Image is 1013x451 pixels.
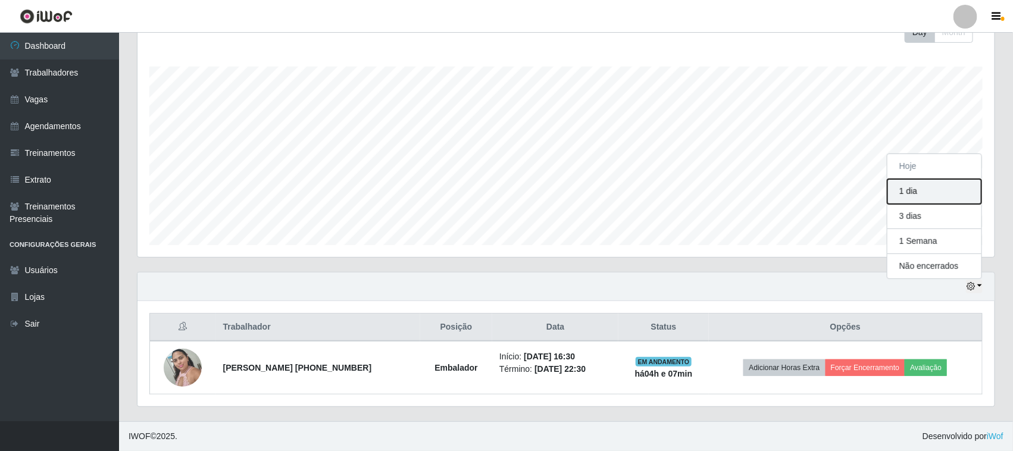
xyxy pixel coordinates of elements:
strong: há 04 h e 07 min [635,369,693,378]
span: © 2025 . [129,430,177,443]
img: CoreUI Logo [20,9,73,24]
button: Não encerrados [887,254,981,278]
button: Hoje [887,154,981,179]
span: IWOF [129,431,151,441]
button: 1 dia [887,179,981,204]
time: [DATE] 16:30 [524,352,575,361]
th: Data [492,314,618,342]
th: Posição [420,314,492,342]
span: EM ANDAMENTO [636,357,692,367]
th: Trabalhador [216,314,421,342]
time: [DATE] 22:30 [534,364,586,374]
th: Opções [709,314,983,342]
a: iWof [987,431,1003,441]
button: 3 dias [887,204,981,229]
button: Avaliação [905,359,947,376]
strong: [PERSON_NAME] [PHONE_NUMBER] [223,363,372,372]
span: Desenvolvido por [923,430,1003,443]
button: Forçar Encerramento [826,359,905,376]
th: Status [618,314,708,342]
button: Adicionar Horas Extra [743,359,825,376]
li: Início: [499,350,611,363]
strong: Embalador [434,363,477,372]
li: Término: [499,363,611,375]
button: 1 Semana [887,229,981,254]
img: 1702328329487.jpeg [164,342,202,393]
